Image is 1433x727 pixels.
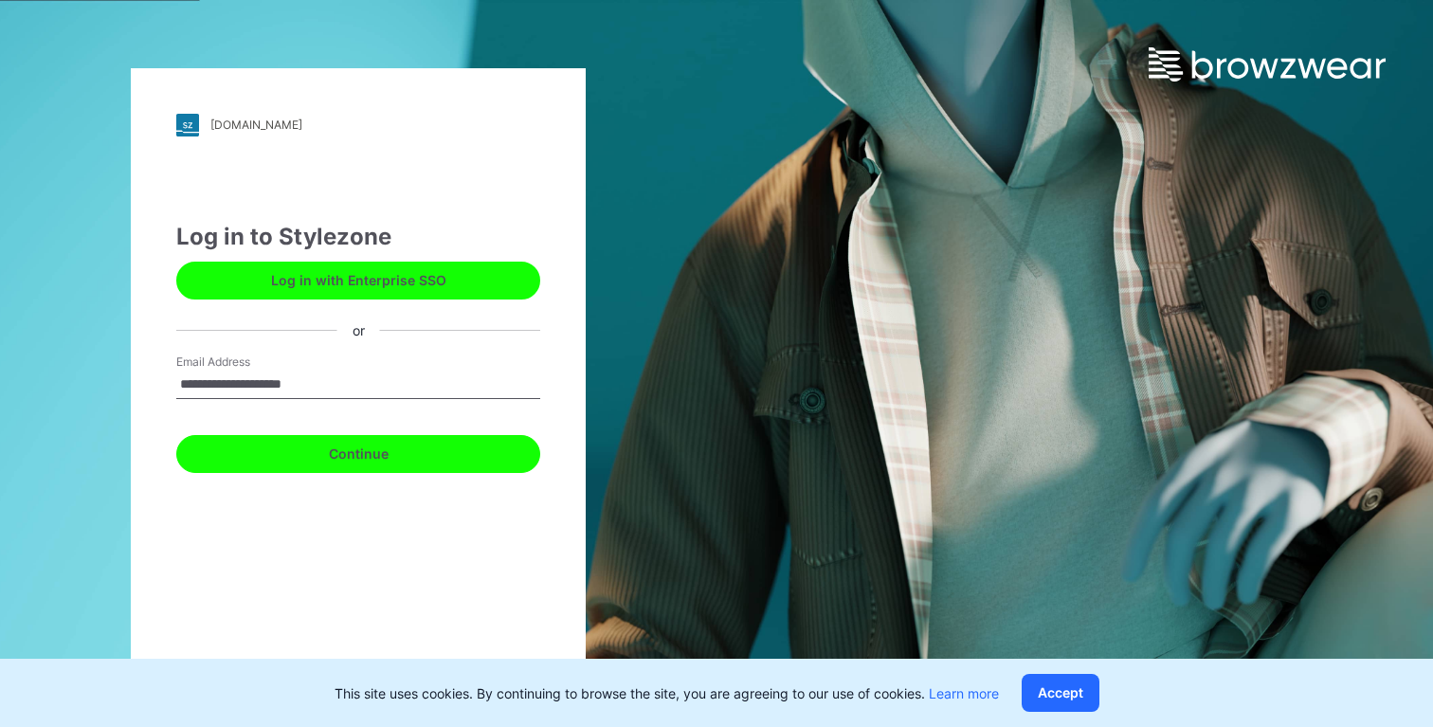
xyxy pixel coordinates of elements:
[176,435,540,473] button: Continue
[929,685,999,701] a: Learn more
[176,354,309,371] label: Email Address
[176,220,540,254] div: Log in to Stylezone
[335,683,999,703] p: This site uses cookies. By continuing to browse the site, you are agreeing to our use of cookies.
[176,262,540,300] button: Log in with Enterprise SSO
[210,118,302,132] div: [DOMAIN_NAME]
[1149,47,1386,82] img: browzwear-logo.e42bd6dac1945053ebaf764b6aa21510.svg
[1022,674,1099,712] button: Accept
[337,320,380,340] div: or
[176,114,540,136] a: [DOMAIN_NAME]
[176,114,199,136] img: stylezone-logo.562084cfcfab977791bfbf7441f1a819.svg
